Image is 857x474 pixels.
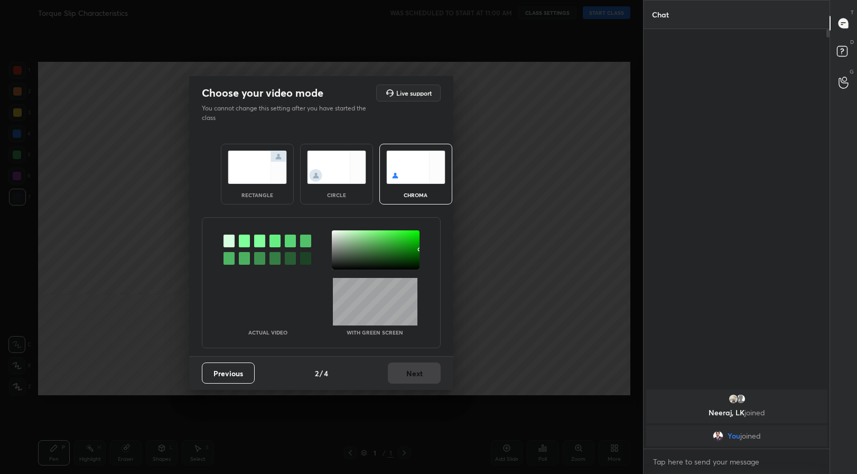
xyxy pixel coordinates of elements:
div: rectangle [236,192,278,198]
h4: 2 [315,368,319,379]
button: Previous [202,363,255,384]
img: 9081843af544456586c459531e725913.jpg [728,394,738,404]
img: 346f0f38a6c4438db66fc738dbaec893.jpg [713,431,723,441]
h4: / [320,368,323,379]
span: joined [744,407,765,417]
img: default.png [735,394,746,404]
h2: Choose your video mode [202,86,323,100]
p: G [850,68,854,76]
img: circleScreenIcon.acc0effb.svg [307,151,366,184]
p: T [851,8,854,16]
h5: Live support [396,90,432,96]
p: With green screen [347,330,403,335]
p: Actual Video [248,330,287,335]
img: normalScreenIcon.ae25ed63.svg [228,151,287,184]
p: You cannot change this setting after you have started the class [202,104,373,123]
span: You [728,432,740,440]
div: chroma [395,192,437,198]
p: D [850,38,854,46]
p: Neeraj, LK [653,408,821,417]
h4: 4 [324,368,328,379]
p: Chat [644,1,677,29]
img: chromaScreenIcon.c19ab0a0.svg [386,151,445,184]
div: grid [644,387,830,449]
div: circle [315,192,358,198]
span: joined [740,432,761,440]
